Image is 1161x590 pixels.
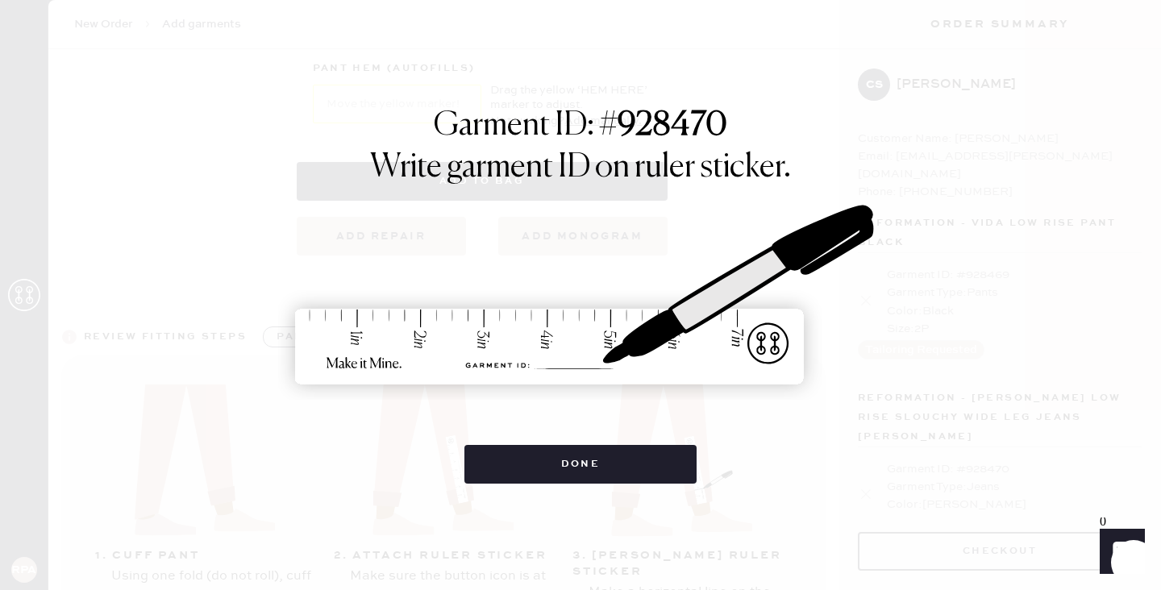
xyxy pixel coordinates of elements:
h1: Garment ID: # [434,106,727,148]
iframe: Front Chat [1084,517,1154,587]
strong: 928470 [618,110,727,142]
img: ruler-sticker-sharpie.svg [278,163,883,429]
h1: Write garment ID on ruler sticker. [370,148,791,187]
button: Done [464,445,697,484]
